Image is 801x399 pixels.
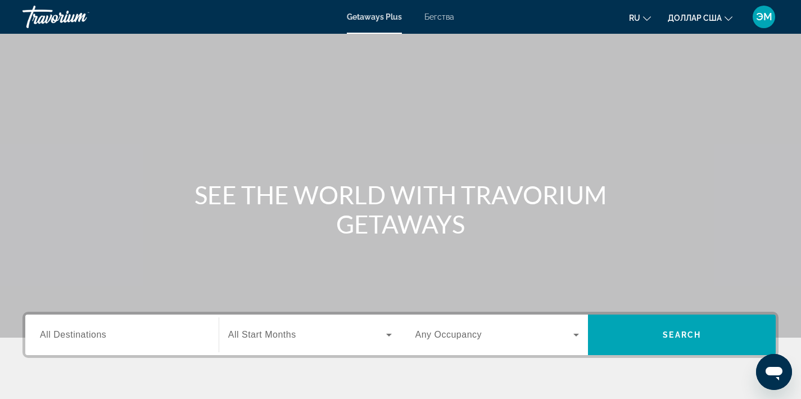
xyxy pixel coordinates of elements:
h1: SEE THE WORLD WITH TRAVORIUM GETAWAYS [190,180,612,239]
button: Изменить валюту [668,10,732,26]
a: Getaways Plus [347,12,402,21]
a: Бегства [424,12,454,21]
font: доллар США [668,14,722,23]
button: Меню пользователя [749,5,779,29]
font: ru [629,14,640,23]
span: Any Occupancy [415,330,482,339]
span: Search [663,330,701,339]
span: All Start Months [228,330,296,339]
button: Search [588,315,776,355]
a: Травориум [22,2,135,32]
button: Изменить язык [629,10,651,26]
div: Виджет поиска [25,315,776,355]
span: All Destinations [40,330,106,339]
font: ЭМ [756,11,772,23]
iframe: Кнопка запуска окна обмена сообщениями [756,354,792,390]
